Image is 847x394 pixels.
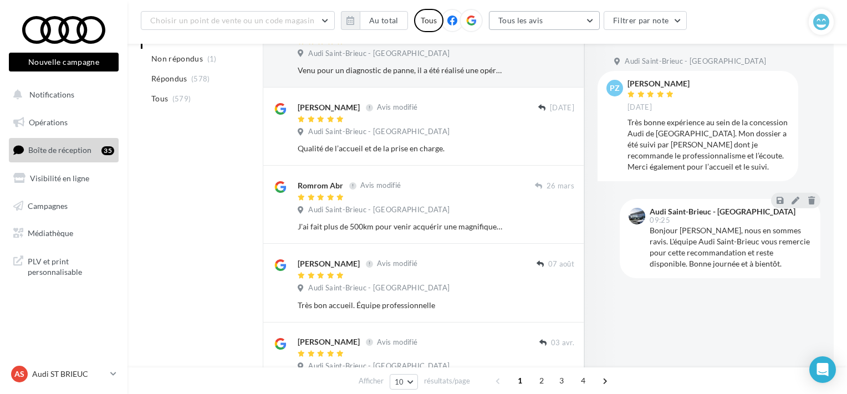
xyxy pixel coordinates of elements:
span: Audi Saint-Brieuc - [GEOGRAPHIC_DATA] [308,283,450,293]
span: 26 mars [547,181,574,191]
button: Choisir un point de vente ou un code magasin [141,11,335,30]
p: Audi ST BRIEUC [32,369,106,380]
span: AS [14,369,24,380]
button: Au total [341,11,408,30]
div: J'ai fait plus de 500km pour venir acquérir une magnifique e-tron GT et je ne regrette vraiment p... [298,221,502,232]
span: Tous [151,93,168,104]
span: PLV et print personnalisable [28,254,114,278]
span: 1 [511,372,529,390]
span: Audi Saint-Brieuc - [GEOGRAPHIC_DATA] [625,57,766,66]
span: 4 [574,372,592,390]
button: Nouvelle campagne [9,53,119,71]
span: [DATE] [550,103,574,113]
span: Audi Saint-Brieuc - [GEOGRAPHIC_DATA] [308,205,450,215]
div: [PERSON_NAME] [298,102,360,113]
span: Audi Saint-Brieuc - [GEOGRAPHIC_DATA] [308,127,450,137]
span: Avis modifié [377,337,417,346]
span: Avis modifié [377,103,417,112]
span: PZ [610,83,620,94]
span: 03 avr. [551,338,574,348]
span: Notifications [29,90,74,99]
span: 2 [533,372,550,390]
a: PLV et print personnalisable [7,249,121,282]
span: 3 [553,372,570,390]
span: 07 août [548,259,574,269]
span: 10 [395,377,404,386]
div: [PERSON_NAME] [298,258,360,269]
span: Avis modifié [360,181,401,190]
span: 09:25 [650,217,670,224]
button: Tous les avis [489,11,600,30]
span: [DATE] [627,103,652,112]
span: (579) [172,94,191,103]
button: Filtrer par note [604,11,687,30]
span: Afficher [359,376,384,386]
span: Visibilité en ligne [30,173,89,183]
a: Médiathèque [7,222,121,245]
a: Campagnes [7,195,121,218]
div: Venu pour un diagnostic de panne, il a été réalisé une opération demandant du temps pour réparer ... [298,65,502,76]
div: Qualité de l’accueil et de la prise en charge. [298,143,502,154]
a: Visibilité en ligne [7,167,121,190]
button: 10 [390,374,418,390]
div: Très bonne expérience au sein de la concession Audi de [GEOGRAPHIC_DATA]. Mon dossier a été suivi... [627,117,789,172]
div: Bonjour [PERSON_NAME], nous en sommes ravis. L'équipe Audi Saint-Brieuc vous remercie pour cette ... [650,225,812,269]
div: [PERSON_NAME] [627,80,690,88]
span: Répondus [151,73,187,84]
span: Tous les avis [498,16,543,25]
span: Audi Saint-Brieuc - [GEOGRAPHIC_DATA] [308,49,450,59]
div: Romrom Abr [298,180,343,191]
span: Boîte de réception [28,145,91,155]
div: Tous [414,9,443,32]
div: Open Intercom Messenger [809,356,836,383]
a: Boîte de réception35 [7,138,121,162]
span: (1) [207,54,217,63]
span: Non répondus [151,53,203,64]
span: Audi Saint-Brieuc - [GEOGRAPHIC_DATA] [308,361,450,371]
span: Campagnes [28,201,68,210]
div: Audi Saint-Brieuc - [GEOGRAPHIC_DATA] [650,208,795,216]
button: Notifications [7,83,116,106]
div: Très bon accueil. Équipe professionnelle [298,300,502,311]
div: 35 [101,146,114,155]
button: Au total [360,11,408,30]
span: Médiathèque [28,228,73,238]
span: (578) [191,74,210,83]
span: résultats/page [424,376,470,386]
span: Choisir un point de vente ou un code magasin [150,16,314,25]
span: Avis modifié [377,259,417,268]
a: Opérations [7,111,121,134]
a: AS Audi ST BRIEUC [9,364,119,385]
div: [PERSON_NAME] [298,336,360,347]
span: Opérations [29,117,68,127]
